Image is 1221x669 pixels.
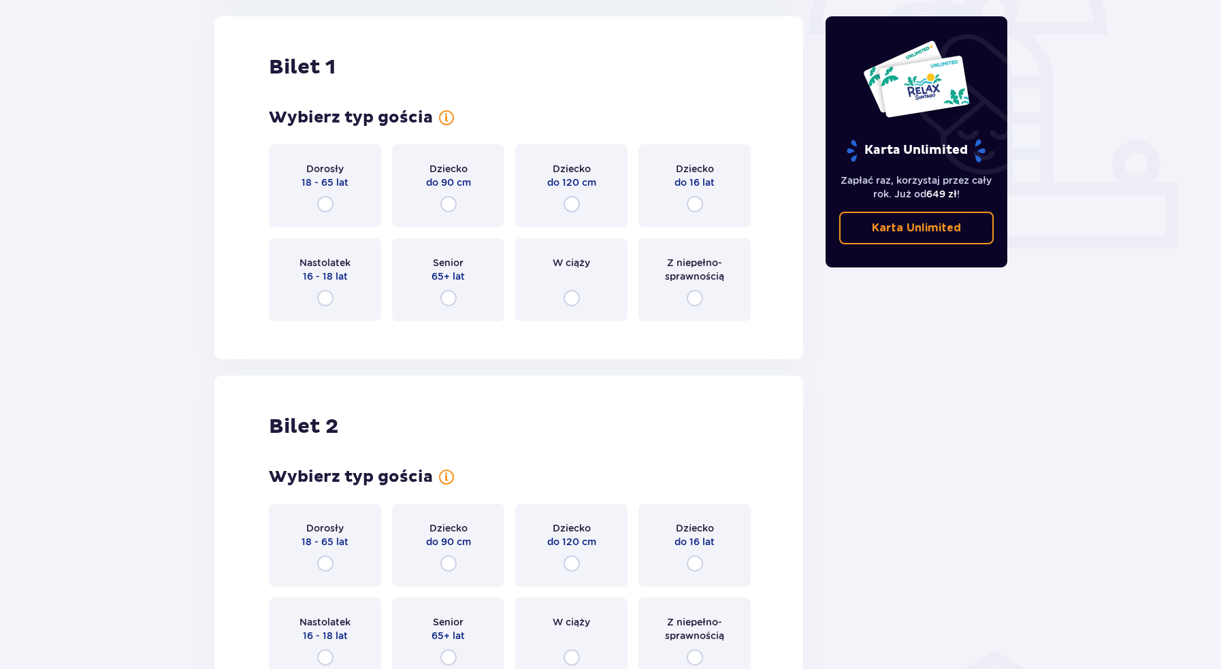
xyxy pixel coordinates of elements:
[553,256,590,270] p: W ciąży
[872,221,961,235] p: Karta Unlimited
[426,535,471,549] p: do 90 cm
[432,270,465,283] p: 65+ lat
[433,615,463,629] p: Senior
[676,521,714,535] p: Dziecko
[306,162,344,176] p: Dorosły
[553,521,591,535] p: Dziecko
[429,521,468,535] p: Dziecko
[306,521,344,535] p: Dorosły
[651,615,738,642] p: Z niepełno­sprawnością
[429,162,468,176] p: Dziecko
[676,162,714,176] p: Dziecko
[547,176,596,189] p: do 120 cm
[302,176,348,189] p: 18 - 65 lat
[269,414,338,440] p: Bilet 2
[926,189,957,199] span: 649 zł
[302,535,348,549] p: 18 - 65 lat
[845,139,987,163] p: Karta Unlimited
[674,535,715,549] p: do 16 lat
[299,256,351,270] p: Nastolatek
[269,108,433,128] p: Wybierz typ gościa
[839,174,994,201] p: Zapłać raz, korzystaj przez cały rok. Już od !
[303,629,348,642] p: 16 - 18 lat
[553,162,591,176] p: Dziecko
[299,615,351,629] p: Nastolatek
[269,467,433,487] p: Wybierz typ gościa
[433,256,463,270] p: Senior
[651,256,738,283] p: Z niepełno­sprawnością
[839,212,994,244] a: Karta Unlimited
[269,54,336,80] p: Bilet 1
[303,270,348,283] p: 16 - 18 lat
[553,615,590,629] p: W ciąży
[674,176,715,189] p: do 16 lat
[432,629,465,642] p: 65+ lat
[426,176,471,189] p: do 90 cm
[547,535,596,549] p: do 120 cm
